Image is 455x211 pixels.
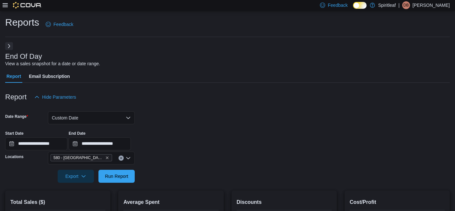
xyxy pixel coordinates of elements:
[53,155,104,161] span: 580 - [GEOGRAPHIC_DATA] ([GEOGRAPHIC_DATA])
[105,173,128,180] span: Run Report
[119,155,124,161] button: Clear input
[5,42,13,50] button: Next
[328,2,347,8] span: Feedback
[404,1,409,9] span: DB
[43,18,76,31] a: Feedback
[98,170,135,183] button: Run Report
[62,170,90,183] span: Export
[5,137,67,150] input: Press the down key to open a popover containing a calendar.
[32,91,79,104] button: Hide Parameters
[42,94,76,100] span: Hide Parameters
[5,16,39,29] h1: Reports
[123,198,218,206] h2: Average Spent
[13,2,42,8] img: Cova
[378,1,396,9] p: Spiritleaf
[5,60,100,67] div: View a sales snapshot for a date or date range.
[51,154,112,161] span: 580 - Spiritleaf Meadowvale (Mississauga)
[237,198,332,206] h2: Discounts
[58,170,94,183] button: Export
[5,93,27,101] h3: Report
[5,131,24,136] label: Start Date
[5,154,24,159] label: Locations
[5,114,28,119] label: Date Range
[105,156,109,160] button: Remove 580 - Spiritleaf Meadowvale (Mississauga) from selection in this group
[353,2,367,9] input: Dark Mode
[402,1,410,9] div: Dalton B
[10,198,105,206] h2: Total Sales ($)
[126,155,131,161] button: Open list of options
[5,53,42,60] h3: End Of Day
[350,198,445,206] h2: Cost/Profit
[48,111,135,124] button: Custom Date
[53,21,73,28] span: Feedback
[398,1,400,9] p: |
[69,137,131,150] input: Press the down key to open a popover containing a calendar.
[413,1,450,9] p: [PERSON_NAME]
[6,70,21,83] span: Report
[29,70,70,83] span: Email Subscription
[69,131,85,136] label: End Date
